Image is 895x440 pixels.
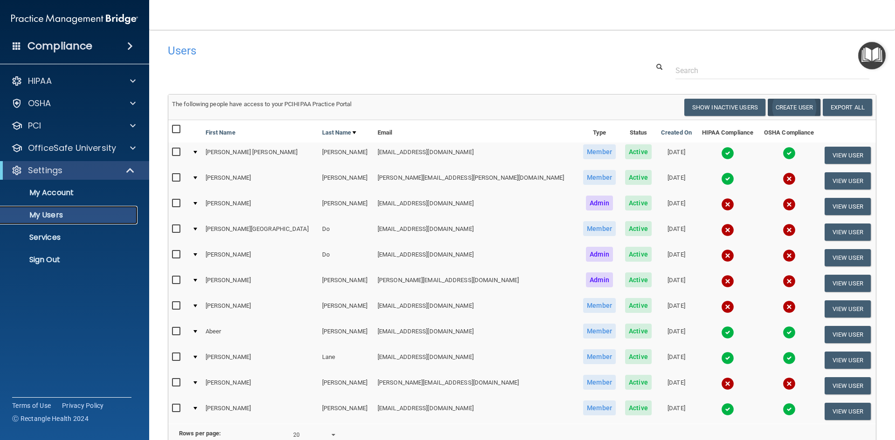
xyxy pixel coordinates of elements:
span: Member [583,170,616,185]
input: Search [675,62,869,79]
td: Abeer [202,322,318,347]
td: [PERSON_NAME] [202,194,318,219]
span: Member [583,221,616,236]
td: [PERSON_NAME][EMAIL_ADDRESS][DOMAIN_NAME] [374,373,578,399]
th: OSHA Compliance [759,120,819,142]
td: [DATE] [656,296,696,322]
button: Open Resource Center [858,42,886,69]
span: Active [625,170,652,185]
td: [PERSON_NAME] [202,347,318,373]
span: Member [583,324,616,338]
span: Ⓒ Rectangle Health 2024 [12,414,89,423]
button: View User [825,326,871,343]
td: Do [318,245,374,271]
img: cross.ca9f0e7f.svg [721,275,734,288]
td: [DATE] [656,194,696,219]
span: Member [583,375,616,390]
td: [DATE] [656,168,696,194]
span: Member [583,298,616,313]
p: My Users [6,210,133,220]
th: Type [578,120,620,142]
th: Status [620,120,656,142]
a: PCI [11,120,136,131]
img: cross.ca9f0e7f.svg [783,172,796,185]
img: cross.ca9f0e7f.svg [721,198,734,211]
p: Settings [28,165,62,176]
button: View User [825,249,871,266]
td: [EMAIL_ADDRESS][DOMAIN_NAME] [374,219,578,245]
img: cross.ca9f0e7f.svg [721,223,734,237]
img: cross.ca9f0e7f.svg [783,300,796,313]
td: [PERSON_NAME] [318,399,374,424]
td: [DATE] [656,245,696,271]
img: PMB logo [11,10,138,28]
th: HIPAA Compliance [696,120,758,142]
td: [PERSON_NAME] [318,194,374,219]
td: [PERSON_NAME] [202,271,318,296]
td: [PERSON_NAME] [318,373,374,399]
img: tick.e7d51cea.svg [783,326,796,339]
td: Lane [318,347,374,373]
p: Services [6,233,133,242]
td: [EMAIL_ADDRESS][DOMAIN_NAME] [374,399,578,424]
td: [PERSON_NAME] [202,373,318,399]
p: HIPAA [28,75,52,87]
td: [EMAIL_ADDRESS][DOMAIN_NAME] [374,245,578,271]
a: Terms of Use [12,401,51,410]
span: Member [583,400,616,415]
td: [PERSON_NAME][EMAIL_ADDRESS][DOMAIN_NAME] [374,271,578,296]
span: Active [625,272,652,287]
button: View User [825,275,871,292]
button: Show Inactive Users [684,99,765,116]
td: [PERSON_NAME] [202,296,318,322]
td: [DATE] [656,322,696,347]
button: View User [825,147,871,164]
img: cross.ca9f0e7f.svg [721,300,734,313]
p: My Account [6,188,133,197]
span: The following people have access to your PCIHIPAA Practice Portal [172,101,352,108]
span: Admin [586,247,613,262]
td: [DATE] [656,271,696,296]
td: [PERSON_NAME] [PERSON_NAME] [202,142,318,168]
td: [EMAIL_ADDRESS][DOMAIN_NAME] [374,194,578,219]
td: [PERSON_NAME][EMAIL_ADDRESS][PERSON_NAME][DOMAIN_NAME] [374,168,578,194]
td: [PERSON_NAME][GEOGRAPHIC_DATA] [202,219,318,245]
img: cross.ca9f0e7f.svg [783,275,796,288]
img: cross.ca9f0e7f.svg [721,377,734,390]
button: View User [825,223,871,241]
span: Active [625,196,652,210]
img: cross.ca9f0e7f.svg [783,223,796,237]
p: OSHA [28,98,51,109]
b: Rows per page: [179,430,221,437]
p: PCI [28,120,41,131]
td: [PERSON_NAME] [318,142,374,168]
img: tick.e7d51cea.svg [721,326,734,339]
td: [PERSON_NAME] [318,271,374,296]
span: Active [625,298,652,313]
img: tick.e7d51cea.svg [783,352,796,365]
h4: Compliance [28,40,92,53]
a: Settings [11,165,135,176]
button: View User [825,198,871,215]
span: Active [625,221,652,236]
a: Privacy Policy [62,401,104,410]
th: Email [374,120,578,142]
h4: Users [168,45,575,57]
img: tick.e7d51cea.svg [721,403,734,416]
img: tick.e7d51cea.svg [721,352,734,365]
span: Active [625,324,652,338]
span: Active [625,349,652,364]
span: Member [583,349,616,364]
img: tick.e7d51cea.svg [721,147,734,160]
td: [PERSON_NAME] [318,322,374,347]
a: Export All [823,99,872,116]
img: tick.e7d51cea.svg [721,172,734,185]
iframe: Drift Widget Chat Controller [734,374,884,411]
td: [EMAIL_ADDRESS][DOMAIN_NAME] [374,347,578,373]
td: Do [318,219,374,245]
a: OSHA [11,98,136,109]
p: OfficeSafe University [28,142,116,154]
span: Member [583,144,616,159]
a: First Name [206,127,235,138]
img: cross.ca9f0e7f.svg [783,249,796,262]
